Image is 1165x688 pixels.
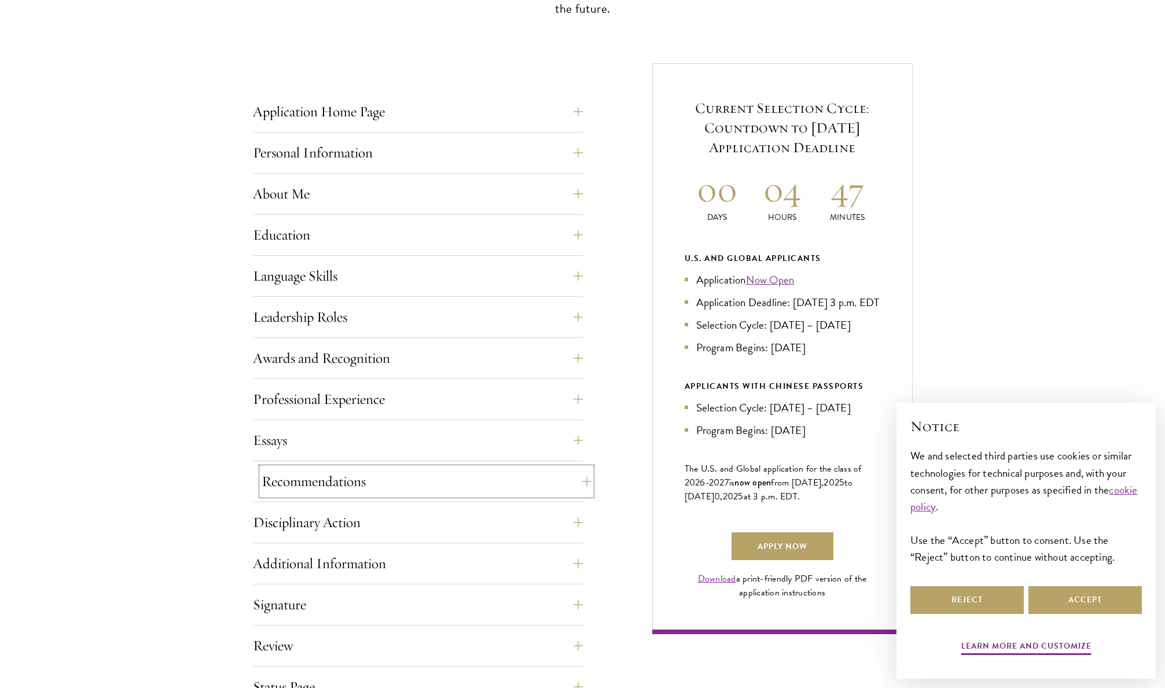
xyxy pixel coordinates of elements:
h5: Current Selection Cycle: Countdown to [DATE] Application Deadline [685,98,880,157]
div: We and selected third parties use cookies or similar technologies for technical purposes and, wit... [910,447,1142,565]
button: Education [253,221,583,249]
h2: 00 [685,168,750,211]
span: -202 [705,476,725,490]
button: Learn more and customize [961,639,1092,657]
span: is [729,476,735,490]
li: Application [685,271,880,288]
span: 202 [723,490,738,503]
span: The U.S. and Global application for the class of 202 [685,462,862,490]
li: Application Deadline: [DATE] 3 p.m. EDT [685,294,880,311]
h2: Notice [910,417,1142,436]
span: 5 [738,490,743,503]
div: a print-friendly PDF version of the application instructions [685,572,880,599]
a: Now Open [746,271,795,288]
span: now open [734,476,771,489]
span: at 3 p.m. EDT. [744,490,800,503]
span: 0 [714,490,720,503]
button: Recommendations [262,468,591,495]
span: to [DATE] [685,476,852,503]
span: 7 [725,476,729,490]
a: Apply Now [732,532,833,560]
span: 6 [700,476,705,490]
h2: 04 [749,168,815,211]
li: Program Begins: [DATE] [685,339,880,356]
a: cookie policy [910,481,1138,515]
div: U.S. and Global Applicants [685,251,880,266]
button: Language Skills [253,262,583,290]
li: Selection Cycle: [DATE] – [DATE] [685,317,880,333]
a: Download [698,572,736,586]
button: Leadership Roles [253,303,583,331]
p: Minutes [815,211,880,223]
button: Awards and Recognition [253,344,583,372]
button: Accept [1028,586,1142,614]
button: Review [253,632,583,660]
button: Additional Information [253,550,583,577]
button: Signature [253,591,583,619]
button: Application Home Page [253,98,583,126]
li: Program Begins: [DATE] [685,422,880,439]
p: Days [685,211,750,223]
button: About Me [253,180,583,208]
h2: 47 [815,168,880,211]
span: , [720,490,722,503]
span: from [DATE], [771,476,824,490]
button: Essays [253,426,583,454]
span: 5 [839,476,844,490]
button: Reject [910,586,1024,614]
li: Selection Cycle: [DATE] – [DATE] [685,399,880,416]
button: Professional Experience [253,385,583,413]
p: Hours [749,211,815,223]
div: APPLICANTS WITH CHINESE PASSPORTS [685,379,880,393]
span: 202 [824,476,839,490]
button: Personal Information [253,139,583,167]
button: Disciplinary Action [253,509,583,536]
